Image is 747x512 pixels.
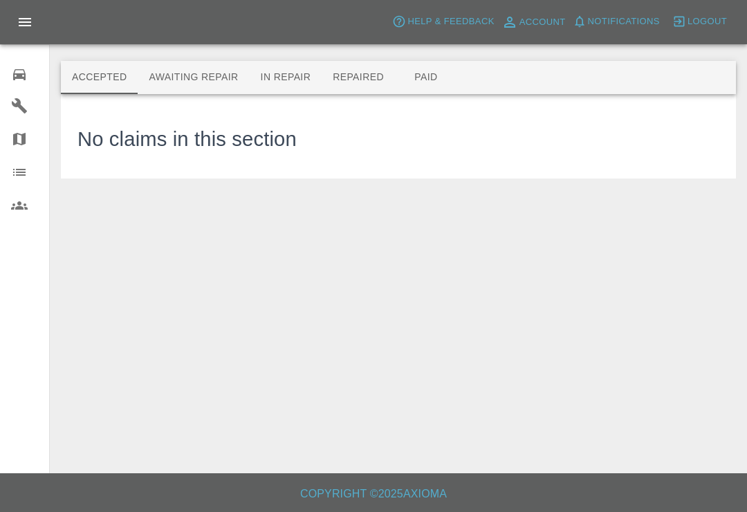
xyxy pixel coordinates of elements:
a: Account [498,11,569,33]
button: Help & Feedback [389,11,497,33]
button: In Repair [250,61,322,94]
button: Accepted [61,61,138,94]
span: Logout [688,14,727,30]
button: Paid [395,61,457,94]
span: Notifications [588,14,660,30]
button: Notifications [569,11,663,33]
h6: Copyright © 2025 Axioma [11,484,736,504]
h3: No claims in this section [77,125,297,155]
button: Logout [669,11,730,33]
button: Awaiting Repair [138,61,249,94]
span: Account [519,15,566,30]
span: Help & Feedback [407,14,494,30]
button: Repaired [322,61,395,94]
button: Open drawer [8,6,41,39]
